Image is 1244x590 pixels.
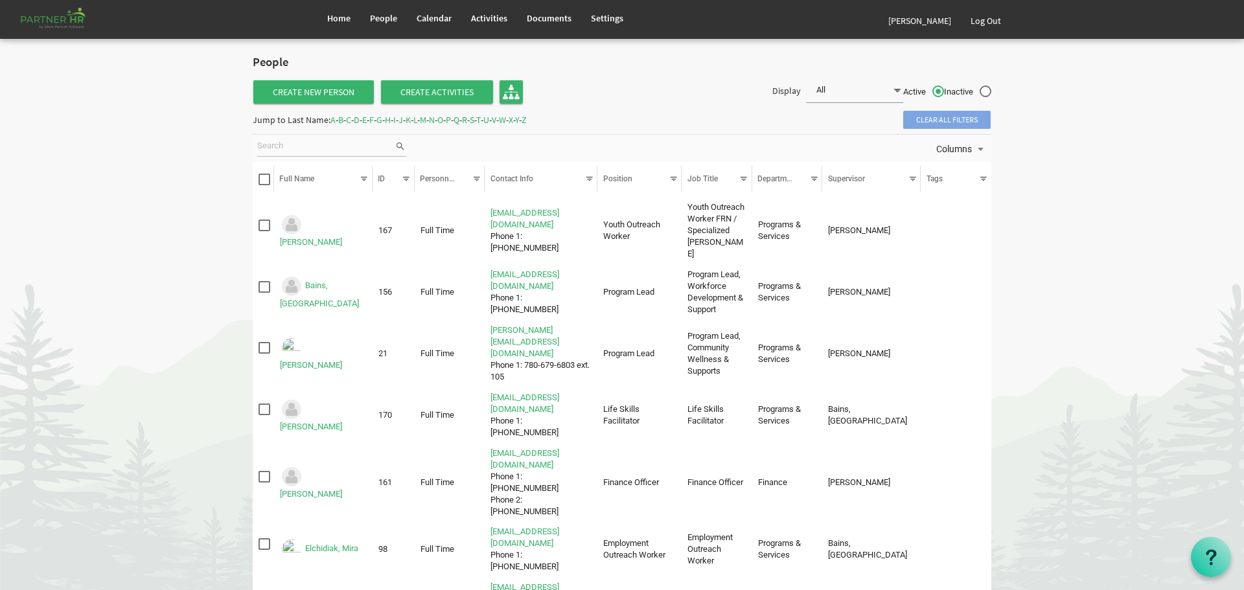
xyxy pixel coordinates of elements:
span: Contact Info [490,174,533,183]
span: Clear all filters [903,111,991,129]
td: Program Lead, Workforce Development & Support column header Job Title [682,266,752,318]
a: [EMAIL_ADDRESS][DOMAIN_NAME] [490,392,559,414]
span: B [338,114,343,126]
td: Employment Outreach Worker column header Position [597,523,682,575]
img: org-chart.svg [503,84,520,100]
img: Emp-3318ea45-47e5-4a97-b3ed-e0c499d54a87.png [280,336,303,359]
td: Full Time column header Personnel Type [415,389,485,441]
td: Solomon, Rahul column header Supervisor [822,445,921,520]
span: S [470,114,474,126]
td: anchillab@theopendoors.caPhone 1: 780-781-8628 is template cell column header Contact Info [485,266,597,318]
span: T [476,114,481,126]
td: Programs & Services column header Departments [752,199,823,263]
td: Elchidiak, Mira is template cell column header Full Name [274,523,373,575]
td: Bains, Anchilla column header Supervisor [822,523,921,575]
td: Full Time column header Personnel Type [415,199,485,263]
span: ID [378,174,385,183]
td: 21 column header ID [373,322,415,385]
span: Full Name [279,174,314,183]
a: [PERSON_NAME] [280,489,342,499]
div: Columns [934,135,989,162]
td: Program Lead column header Position [597,266,682,318]
td: 161 column header ID [373,445,415,520]
td: deannac@theopendoors.caPhone 1: 780-679-8836 is template cell column header Contact Info [485,389,597,441]
span: U [483,114,489,126]
span: E [362,114,367,126]
td: Finance column header Departments [752,445,823,520]
span: H [385,114,391,126]
span: Home [327,12,351,24]
td: Programs & Services column header Departments [752,322,823,385]
td: checkbox [253,389,274,441]
td: Adkins, Megan is template cell column header Full Name [274,199,373,263]
span: O [437,114,443,126]
a: Elchidiak, Mira [305,544,358,554]
span: N [429,114,435,126]
td: column header Tags [921,445,991,520]
td: megana@theopendoors.caPhone 1: 780-360-3868 is template cell column header Contact Info [485,199,597,263]
span: Y [515,114,519,126]
a: [EMAIL_ADDRESS][DOMAIN_NAME] [490,448,559,470]
td: column header Tags [921,523,991,575]
span: C [346,114,351,126]
a: [EMAIL_ADDRESS][DOMAIN_NAME] [490,208,559,229]
span: Calendar [417,12,452,24]
span: Display [772,85,801,96]
span: Columns [935,141,973,157]
span: X [509,114,513,126]
td: fernandod@theopendoors.caPhone 1: 780-679-6803 ext 108Phone 2: 780-678-6130 is template cell colu... [485,445,597,520]
span: Departments [757,174,801,183]
span: Settings [591,12,623,24]
span: Position [603,174,632,183]
td: Life Skills Facilitator column header Job Title [682,389,752,441]
a: [PERSON_NAME][EMAIL_ADDRESS][DOMAIN_NAME] [490,325,559,358]
span: V [492,114,496,126]
a: [PERSON_NAME] [280,237,342,247]
td: Program Lead column header Position [597,322,682,385]
span: Inactive [944,86,991,98]
span: G [376,114,382,126]
span: I [393,114,396,126]
button: Columns [934,141,989,157]
span: People [370,12,397,24]
td: Programs & Services column header Departments [752,266,823,318]
span: Supervisor [828,174,865,183]
td: 170 column header ID [373,389,415,441]
td: Garcia, Mylene column header Supervisor [822,266,921,318]
img: Could not locate image [280,398,303,421]
span: R [462,114,467,126]
a: [EMAIL_ADDRESS][DOMAIN_NAME] [490,269,559,291]
span: Tags [927,174,943,183]
a: [PERSON_NAME] [280,360,342,370]
td: Garcia, Mylene column header Supervisor [822,322,921,385]
h2: People [253,56,360,69]
td: Employment Outreach Worker column header Job Title [682,523,752,575]
td: Full Time column header Personnel Type [415,523,485,575]
a: Bains, [GEOGRAPHIC_DATA] [280,281,359,309]
a: [PERSON_NAME] [280,422,342,431]
td: Youth Outreach Worker column header Position [597,199,682,263]
td: Cox, Deanna is template cell column header Full Name [274,389,373,441]
img: Emp-db86dcfa-a4b5-423b-9310-dea251513417.png [280,538,303,561]
td: checkbox [253,199,274,263]
td: column header Tags [921,199,991,263]
span: J [398,114,403,126]
span: Activities [471,12,507,24]
td: checkbox [253,322,274,385]
td: checkbox [253,523,274,575]
img: Could not locate image [280,465,303,488]
td: Life Skills Facilitator column header Position [597,389,682,441]
a: Log Out [961,3,1011,39]
span: Personnel Type [420,174,474,183]
a: Organisation Chart [500,80,523,104]
span: Documents [527,12,571,24]
td: 167 column header ID [373,199,415,263]
td: Program Lead, Community Wellness & Supports column header Job Title [682,322,752,385]
input: Search [257,137,395,156]
span: Active [903,86,944,98]
span: K [406,114,411,126]
div: Jump to Last Name: - - - - - - - - - - - - - - - - - - - - - - - - - [253,109,527,130]
td: amy@theopendoors.caPhone 1: 780-679-6803 ext. 105 is template cell column header Contact Info [485,322,597,385]
td: Full Time column header Personnel Type [415,445,485,520]
td: Programs & Services column header Departments [752,389,823,441]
